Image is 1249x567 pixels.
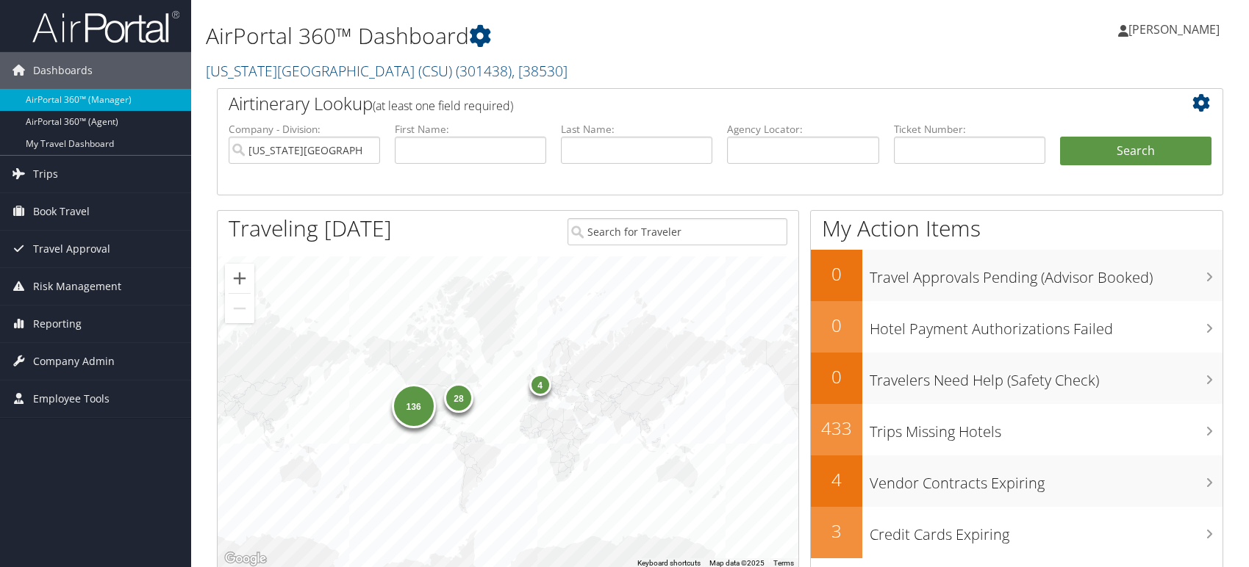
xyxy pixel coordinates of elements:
h2: Airtinerary Lookup [229,91,1128,116]
span: Trips [33,156,58,192]
span: ( 301438 ) [456,61,512,81]
a: 4Vendor Contracts Expiring [811,455,1223,507]
h1: Traveling [DATE] [229,213,392,244]
label: Ticket Number: [894,122,1045,137]
button: Search [1060,137,1212,166]
h2: 0 [811,313,862,338]
h2: 4 [811,467,862,492]
div: 136 [392,383,436,427]
span: [PERSON_NAME] [1128,21,1220,37]
h3: Vendor Contracts Expiring [870,466,1223,494]
a: Terms (opens in new tab) [773,559,794,567]
h2: 433 [811,416,862,441]
a: 0Hotel Payment Authorizations Failed [811,301,1223,353]
a: 0Travel Approvals Pending (Advisor Booked) [811,250,1223,301]
h1: AirPortal 360™ Dashboard [206,21,892,51]
h2: 0 [811,364,862,389]
h2: 0 [811,261,862,286]
span: Travel Approval [33,231,110,267]
button: Zoom out [225,294,254,323]
span: Risk Management [33,268,121,305]
span: Reporting [33,306,82,342]
span: (at least one field required) [373,98,513,114]
a: [US_STATE][GEOGRAPHIC_DATA] (CSU) [206,61,568,81]
div: 4 [529,373,551,395]
a: 0Travelers Need Help (Safety Check) [811,353,1223,404]
span: Company Admin [33,343,115,380]
label: Company - Division: [229,122,380,137]
h3: Hotel Payment Authorizations Failed [870,311,1223,339]
span: Map data ©2025 [709,559,765,567]
a: 433Trips Missing Hotels [811,404,1223,455]
span: Book Travel [33,193,90,230]
span: , [ 38530 ] [512,61,568,81]
h3: Credit Cards Expiring [870,517,1223,545]
div: 28 [444,383,473,413]
h2: 3 [811,519,862,543]
button: Zoom in [225,264,254,293]
span: Employee Tools [33,380,110,417]
a: 3Credit Cards Expiring [811,507,1223,558]
h3: Travelers Need Help (Safety Check) [870,363,1223,391]
h1: My Action Items [811,213,1223,244]
input: Search for Traveler [568,218,787,245]
span: Dashboards [33,52,93,89]
a: [PERSON_NAME] [1118,7,1234,51]
h3: Travel Approvals Pending (Advisor Booked) [870,260,1223,288]
label: First Name: [395,122,546,137]
label: Agency Locator: [727,122,878,137]
h3: Trips Missing Hotels [870,414,1223,442]
label: Last Name: [561,122,712,137]
img: airportal-logo.png [32,10,179,44]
